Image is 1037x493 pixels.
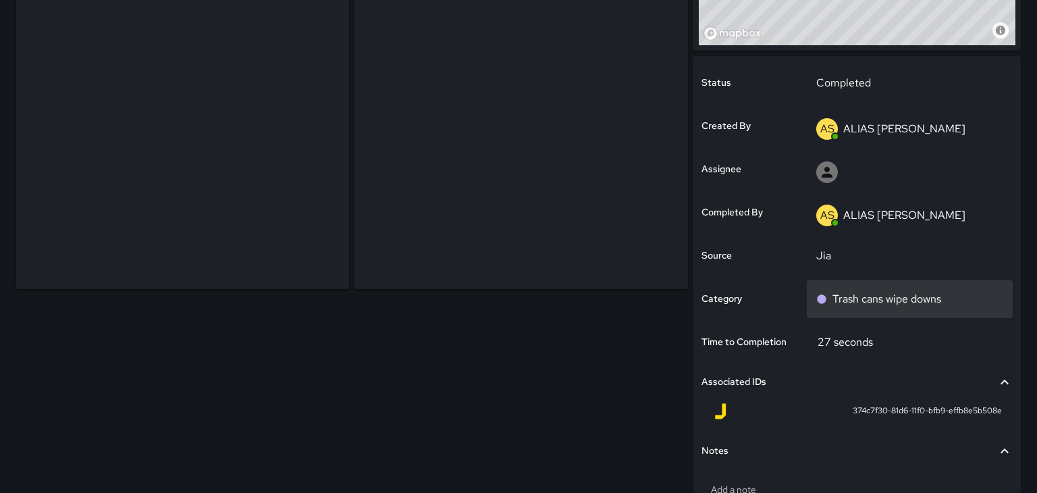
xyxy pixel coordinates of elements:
[832,291,941,307] p: Trash cans wipe downs
[701,76,731,90] h6: Status
[701,205,763,220] h6: Completed By
[701,162,741,177] h6: Assignee
[701,444,728,459] h6: Notes
[820,207,834,224] p: AS
[820,121,834,137] p: AS
[701,335,787,350] h6: Time to Completion
[816,75,1003,91] p: Completed
[843,208,965,222] p: ALIAS [PERSON_NAME]
[701,249,732,263] h6: Source
[818,335,873,349] p: 27 seconds
[816,248,1003,264] p: Jia
[853,405,1002,418] span: 374c7f30-81d6-11f0-bfb9-effb8e5b508e
[843,122,965,136] p: ALIAS [PERSON_NAME]
[701,119,751,134] h6: Created By
[701,367,1013,398] div: Associated IDs
[701,375,766,390] h6: Associated IDs
[701,292,742,307] h6: Category
[701,436,1013,467] div: Notes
